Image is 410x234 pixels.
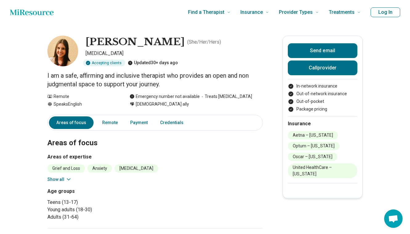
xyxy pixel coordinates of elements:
a: Home page [10,6,54,18]
span: Insurance [240,8,263,17]
div: Emergency number not available [130,93,200,100]
button: Send email [288,43,357,58]
img: Nancy Cone, Psychologist [47,36,78,66]
li: Optum – [US_STATE] [288,142,340,150]
p: [MEDICAL_DATA] [86,50,263,57]
span: [DEMOGRAPHIC_DATA] ally [136,101,189,107]
div: Updated 30+ days ago [128,60,178,66]
p: ( She/Her/Hers ) [187,38,221,46]
li: In-network insurance [288,83,357,89]
span: Treatments [329,8,355,17]
div: Remote [47,93,117,100]
li: Grief and Loss [47,164,85,173]
li: [MEDICAL_DATA] [115,164,158,173]
li: Teens (13-17) [47,199,153,206]
span: Find a Therapist [188,8,224,17]
button: Log In [371,7,400,17]
li: Anxiety [87,164,112,173]
li: United HealthCare – [US_STATE] [288,163,357,178]
li: Out-of-network insurance [288,91,357,97]
li: Oscar – [US_STATE] [288,153,337,161]
h1: [PERSON_NAME] [86,36,185,49]
a: Payment [127,116,151,129]
div: Speaks English [47,101,117,107]
li: Package pricing [288,106,357,112]
h2: Insurance [288,120,357,127]
h2: Areas of focus [47,123,263,148]
li: Adults (31-64) [47,213,153,221]
a: Credentials [156,116,191,129]
h3: Areas of expertise [47,153,263,161]
button: Callprovider [288,60,357,75]
li: Aetna – [US_STATE] [288,131,338,139]
ul: Payment options [288,83,357,112]
li: Out-of-pocket [288,98,357,105]
div: Accepting clients [83,60,125,66]
div: Open chat [384,209,403,228]
h3: Age groups [47,188,153,195]
a: Remote [98,116,122,129]
li: Young adults (18-30) [47,206,153,213]
p: I am a safe, affirming and inclusive therapist who provides an open and non judgmental space to s... [47,71,263,88]
a: Areas of focus [49,116,94,129]
button: Show all [47,176,72,183]
span: Treats [MEDICAL_DATA] [200,93,252,100]
span: Provider Types [279,8,313,17]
